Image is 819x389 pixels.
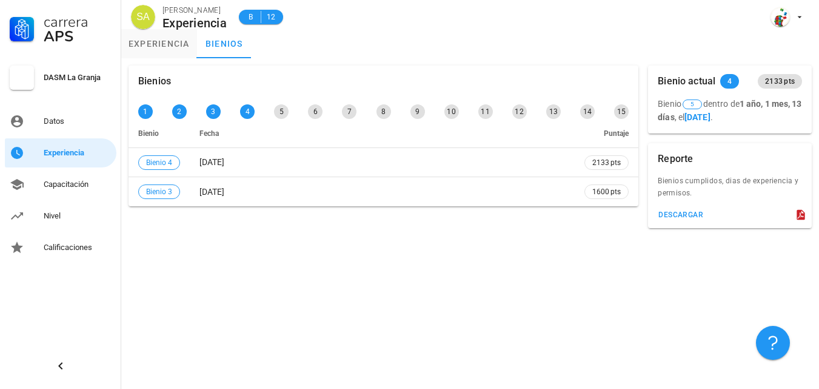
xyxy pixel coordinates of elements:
[138,66,171,97] div: Bienios
[121,29,197,58] a: experiencia
[658,99,801,122] span: Bienio dentro de ,
[197,29,252,58] a: bienios
[342,104,356,119] div: 7
[546,104,561,119] div: 13
[172,104,187,119] div: 2
[44,117,112,126] div: Datos
[727,74,732,89] span: 4
[240,104,255,119] div: 4
[614,104,629,119] div: 15
[5,170,116,199] a: Capacitación
[146,185,172,198] span: Bienio 3
[648,175,812,206] div: Bienios cumplidos, dias de experiencia y permisos.
[131,5,155,29] div: avatar
[690,100,694,109] span: 5
[44,211,112,221] div: Nivel
[512,104,527,119] div: 12
[5,233,116,262] a: Calificaciones
[44,148,112,158] div: Experiencia
[206,104,221,119] div: 3
[44,15,112,29] div: Carrera
[199,157,224,167] span: [DATE]
[162,16,227,30] div: Experiencia
[376,104,391,119] div: 8
[246,11,256,23] span: B
[44,243,112,252] div: Calificaciones
[44,29,112,44] div: APS
[146,156,172,169] span: Bienio 4
[658,143,693,175] div: Reporte
[136,5,149,29] span: SA
[190,119,575,148] th: Fecha
[138,104,153,119] div: 1
[410,104,425,119] div: 9
[658,66,715,97] div: Bienio actual
[592,157,621,169] span: 2133 pts
[44,180,112,189] div: Capacitación
[199,129,219,138] span: Fecha
[5,107,116,136] a: Datos
[444,104,459,119] div: 10
[678,112,713,122] span: el .
[5,138,116,167] a: Experiencia
[580,104,595,119] div: 14
[575,119,638,148] th: Puntaje
[5,201,116,231] a: Nivel
[765,74,795,89] span: 2133 pts
[684,112,710,122] b: [DATE]
[129,119,190,148] th: Bienio
[771,7,790,27] div: avatar
[478,104,493,119] div: 11
[199,187,224,197] span: [DATE]
[274,104,289,119] div: 5
[162,4,227,16] div: [PERSON_NAME]
[658,211,703,219] div: descargar
[138,129,159,138] span: Bienio
[308,104,323,119] div: 6
[266,11,276,23] span: 12
[653,206,708,223] button: descargar
[592,186,621,198] span: 1600 pts
[604,129,629,138] span: Puntaje
[44,73,112,83] div: DASM La Granja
